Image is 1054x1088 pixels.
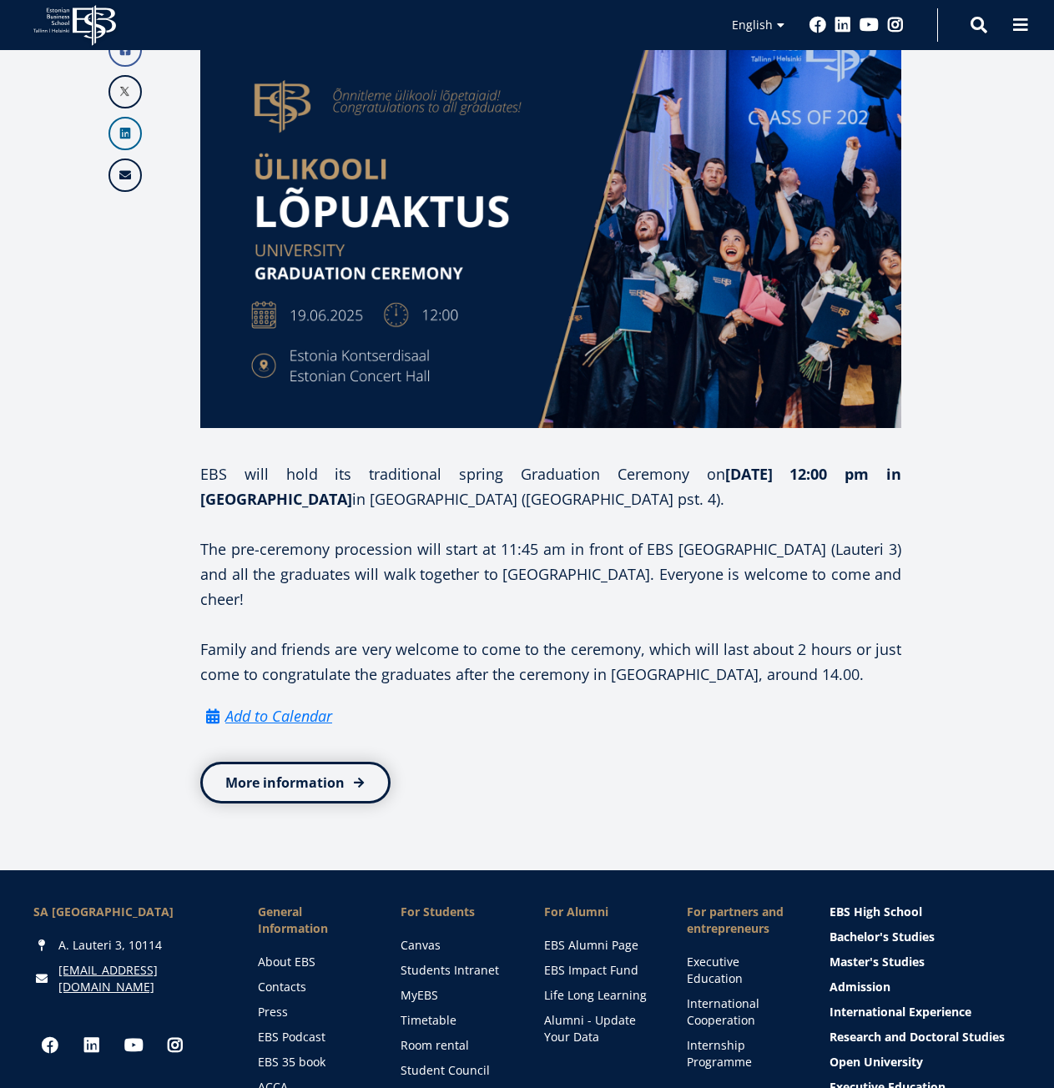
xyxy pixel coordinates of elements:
a: Timetable [401,1012,510,1029]
a: MyEBS [401,987,510,1004]
a: More information [200,762,391,803]
img: EBSi lõpuaktus [200,33,901,428]
a: Linkedin [75,1029,108,1062]
a: Life Long Learning [544,987,653,1004]
a: About EBS [258,954,367,970]
strong: [DATE] 12:00 pm in [GEOGRAPHIC_DATA] [200,464,901,509]
a: Linkedin [108,117,142,150]
a: EBS Alumni Page [544,937,653,954]
a: Students Intranet [401,962,510,979]
a: Student Council [401,1062,510,1079]
em: Add to Calendar [225,703,332,728]
div: SA [GEOGRAPHIC_DATA] [33,904,224,920]
a: Facebook [33,1029,67,1062]
a: [EMAIL_ADDRESS][DOMAIN_NAME] [58,962,224,995]
a: Facebook [809,17,826,33]
a: Instagram [159,1029,192,1062]
a: Add to Calendar [200,703,332,728]
a: Bachelor's Studies [830,929,1021,945]
a: Contacts [258,979,367,995]
a: EBS Podcast [258,1029,367,1045]
a: Executive Education [687,954,796,987]
a: Email [108,159,142,192]
a: Linkedin [835,17,851,33]
div: A. Lauteri 3, 10114 [33,937,224,954]
a: Room rental [401,1037,510,1054]
a: Youtube [860,17,879,33]
a: Open University [830,1054,1021,1070]
a: EBS 35 book [258,1054,367,1070]
a: Internship Programme [687,1037,796,1070]
span: General Information [258,904,367,937]
span: For partners and entrepreneurs [687,904,796,937]
a: Research and Doctoral Studies [830,1029,1021,1045]
a: Instagram [887,17,904,33]
p: The pre-ceremony procession will start at 11:45 am in front of EBS [GEOGRAPHIC_DATA] (Lauteri 3) ... [200,536,901,612]
a: Admission [830,979,1021,995]
a: Canvas [401,937,510,954]
a: Master's Studies [830,954,1021,970]
span: For Alumni [544,904,653,920]
a: International Cooperation [687,995,796,1029]
a: EBS High School [830,904,1021,920]
a: EBS Impact Fund [544,962,653,979]
a: Alumni - Update Your Data [544,1012,653,1045]
p: EBS will hold its traditional spring Graduation Ceremony on in [GEOGRAPHIC_DATA] ([GEOGRAPHIC_DAT... [200,461,901,511]
a: Press [258,1004,367,1020]
a: Youtube [117,1029,150,1062]
a: For Students [401,904,510,920]
a: Facebook [108,33,142,67]
p: Family and friends are very welcome to come to the ceremony, which will last about 2 hours or jus... [200,637,901,687]
a: International Experience [830,1004,1021,1020]
img: X [110,77,140,107]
